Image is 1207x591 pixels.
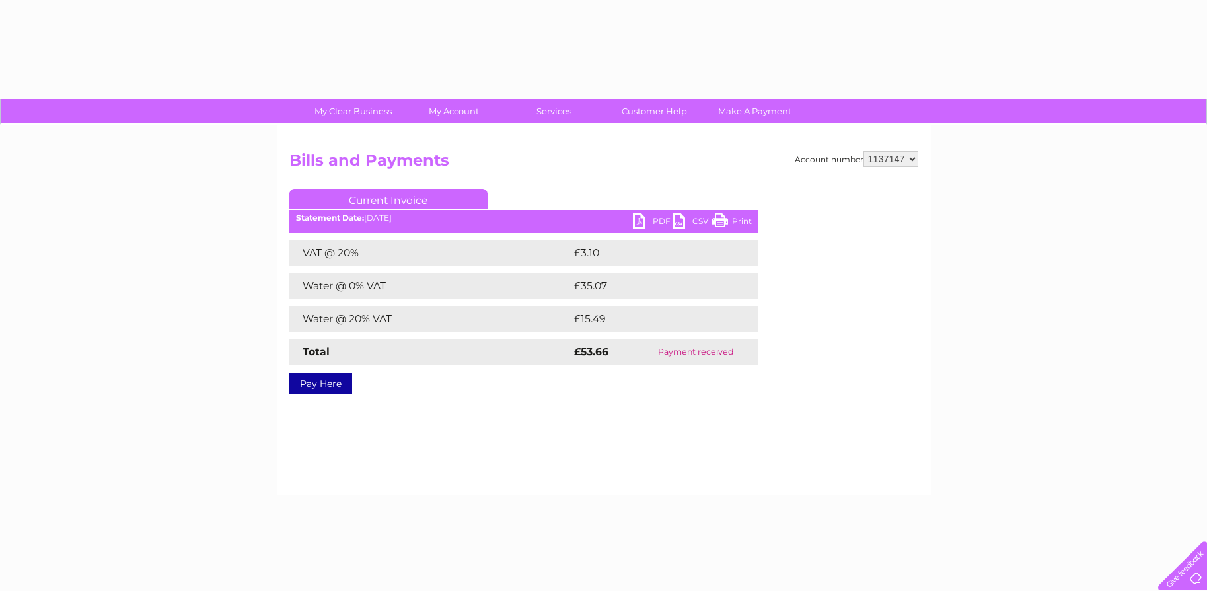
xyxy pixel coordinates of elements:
a: Services [499,99,608,123]
a: PDF [633,213,673,232]
td: Payment received [633,339,758,365]
b: Statement Date: [296,213,364,223]
td: £3.10 [571,240,726,266]
td: VAT @ 20% [289,240,571,266]
td: Water @ 0% VAT [289,273,571,299]
div: Account number [795,151,918,167]
a: CSV [673,213,712,232]
a: Print [712,213,752,232]
td: Water @ 20% VAT [289,306,571,332]
a: My Clear Business [299,99,408,123]
div: [DATE] [289,213,758,223]
td: £15.49 [571,306,731,332]
a: Customer Help [600,99,709,123]
td: £35.07 [571,273,731,299]
h2: Bills and Payments [289,151,918,176]
a: Make A Payment [700,99,809,123]
a: My Account [399,99,508,123]
strong: £53.66 [574,345,608,358]
a: Pay Here [289,373,352,394]
a: Current Invoice [289,189,488,209]
strong: Total [303,345,330,358]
